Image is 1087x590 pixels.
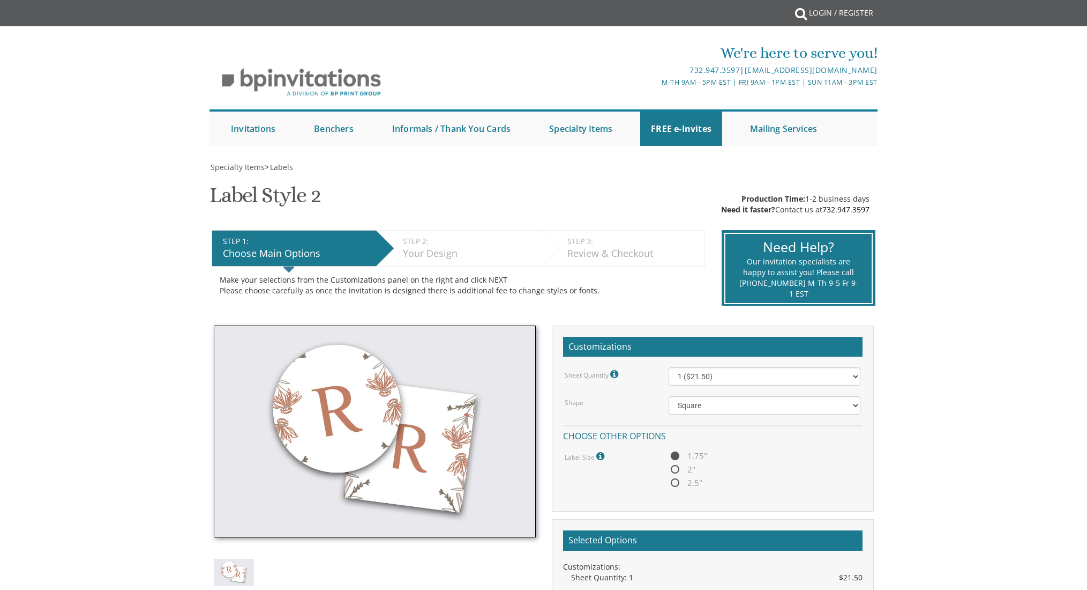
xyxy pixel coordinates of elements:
[669,476,702,490] span: 2.5"
[269,162,293,172] a: Labels
[721,204,775,215] span: Need it faster?
[563,425,863,444] h4: Choose other options
[822,204,869,215] a: 732.947.3597
[209,162,265,172] a: Specialty Items
[563,562,863,572] div: Customizations:
[403,247,535,261] div: Your Design
[223,236,371,247] div: STEP 1:
[739,112,828,146] a: Mailing Services
[214,326,536,538] img: label-style2.jpg
[745,65,878,75] a: [EMAIL_ADDRESS][DOMAIN_NAME]
[839,572,863,583] span: $21.50
[381,112,521,146] a: Informals / Thank You Cards
[1042,547,1076,579] iframe: chat widget
[563,530,863,551] h2: Selected Options
[563,337,863,357] h2: Customizations
[223,247,371,261] div: Choose Main Options
[571,572,863,583] div: Sheet Quantity: 1
[567,236,699,247] div: STEP 3:
[270,162,293,172] span: Labels
[265,162,293,172] span: >
[209,60,393,105] img: BP Invitation Loft
[567,247,699,261] div: Review & Checkout
[214,559,254,585] img: label-style2.jpg
[669,463,695,476] span: 2"
[565,449,607,463] label: Label Size
[739,256,858,299] div: Our invitation specialists are happy to assist you! Please call [PHONE_NUMBER] M-Th 9-5 Fr 9-1 EST
[739,238,858,257] div: Need Help?
[741,194,805,204] span: Production Time:
[433,64,878,77] div: |
[640,112,722,146] a: FREE e-Invites
[433,42,878,64] div: We're here to serve you!
[721,194,869,215] p: 1-2 business days Contact us at
[669,449,707,463] span: 1.75"
[565,398,583,407] label: Shape
[403,236,535,247] div: STEP 2:
[220,275,697,296] div: Make your selections from the Customizations panel on the right and click NEXT Please choose care...
[209,183,320,215] h1: Label Style 2
[538,112,623,146] a: Specialty Items
[433,77,878,88] div: M-Th 9am - 5pm EST | Fri 9am - 1pm EST | Sun 11am - 3pm EST
[565,367,621,381] label: Sheet Quantity
[211,162,265,172] span: Specialty Items
[220,112,286,146] a: Invitations
[303,112,364,146] a: Benchers
[689,65,740,75] a: 732.947.3597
